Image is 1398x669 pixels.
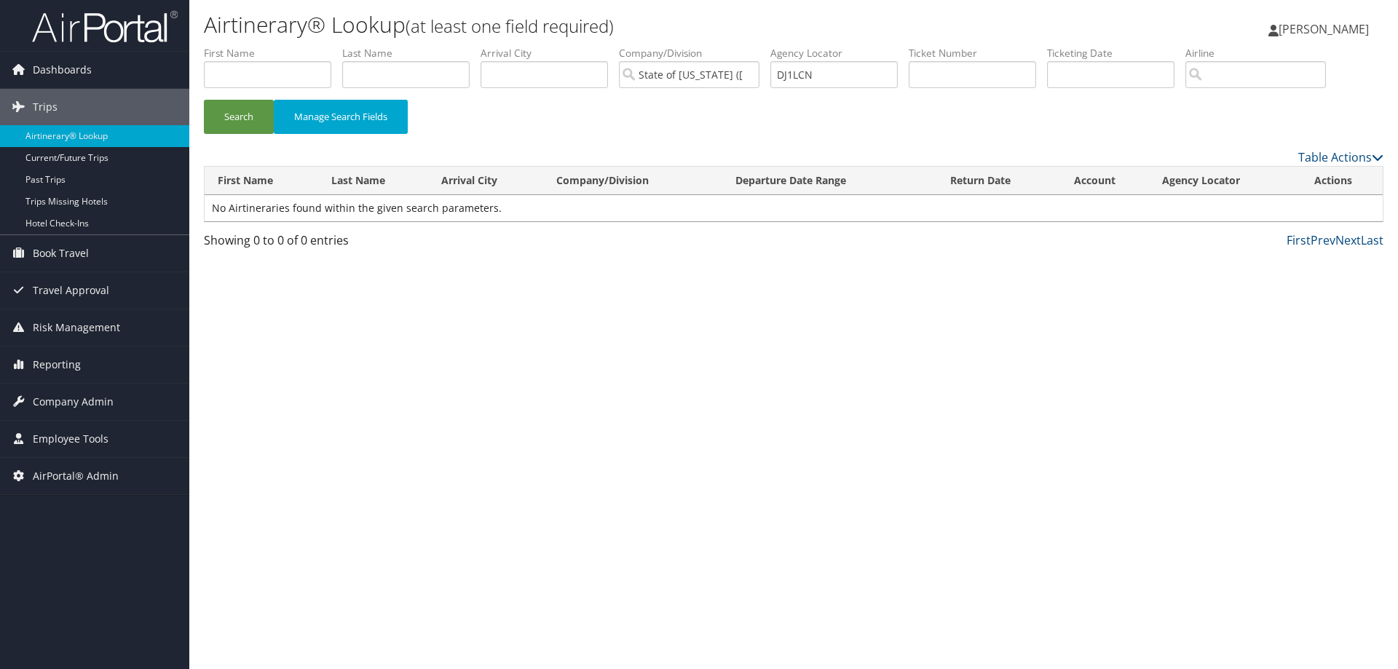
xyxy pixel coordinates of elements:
[1298,149,1383,165] a: Table Actions
[33,458,119,494] span: AirPortal® Admin
[204,9,990,40] h1: Airtinerary® Lookup
[33,89,58,125] span: Trips
[909,46,1047,60] label: Ticket Number
[33,309,120,346] span: Risk Management
[1061,167,1149,195] th: Account: activate to sort column ascending
[406,14,614,38] small: (at least one field required)
[342,46,481,60] label: Last Name
[205,167,318,195] th: First Name: activate to sort column ascending
[204,231,483,256] div: Showing 0 to 0 of 0 entries
[481,46,619,60] label: Arrival City
[619,46,770,60] label: Company/Division
[722,167,937,195] th: Departure Date Range: activate to sort column descending
[1149,167,1301,195] th: Agency Locator: activate to sort column ascending
[205,195,1383,221] td: No Airtineraries found within the given search parameters.
[1287,232,1311,248] a: First
[1335,232,1361,248] a: Next
[33,347,81,383] span: Reporting
[1279,21,1369,37] span: [PERSON_NAME]
[1268,7,1383,51] a: [PERSON_NAME]
[428,167,543,195] th: Arrival City: activate to sort column ascending
[274,100,408,134] button: Manage Search Fields
[1301,167,1383,195] th: Actions
[770,46,909,60] label: Agency Locator
[32,9,178,44] img: airportal-logo.png
[33,52,92,88] span: Dashboards
[1185,46,1337,60] label: Airline
[33,421,108,457] span: Employee Tools
[33,272,109,309] span: Travel Approval
[204,46,342,60] label: First Name
[1047,46,1185,60] label: Ticketing Date
[937,167,1062,195] th: Return Date: activate to sort column ascending
[1361,232,1383,248] a: Last
[33,235,89,272] span: Book Travel
[204,100,274,134] button: Search
[33,384,114,420] span: Company Admin
[1311,232,1335,248] a: Prev
[318,167,429,195] th: Last Name: activate to sort column ascending
[543,167,722,195] th: Company/Division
